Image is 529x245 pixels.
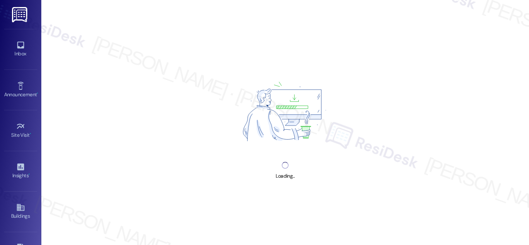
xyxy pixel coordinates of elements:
div: Loading... [276,172,294,181]
a: Site Visit • [4,119,37,142]
a: Insights • [4,160,37,182]
img: ResiDesk Logo [12,7,29,22]
a: Buildings [4,200,37,223]
a: Inbox [4,38,37,60]
span: • [29,171,30,177]
span: • [37,90,38,96]
span: • [30,131,31,137]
